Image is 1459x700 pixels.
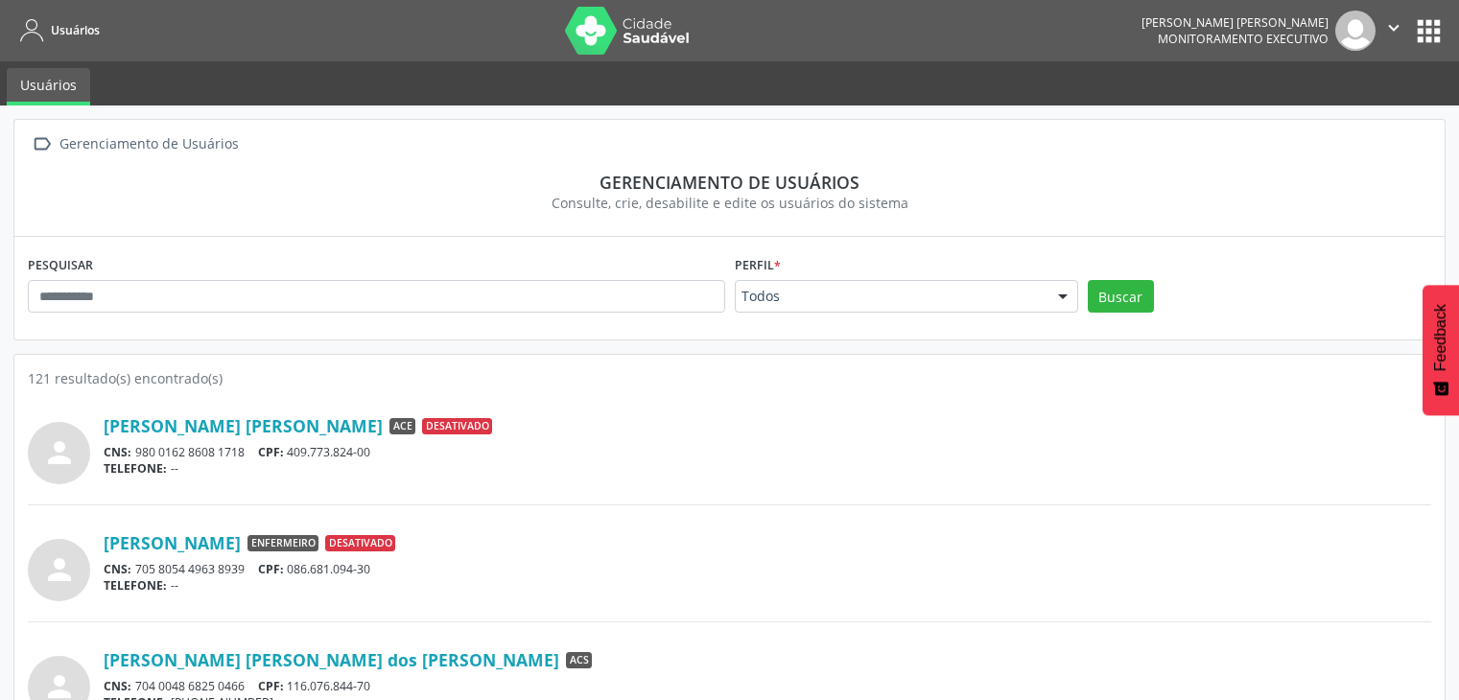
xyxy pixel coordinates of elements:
[258,678,284,694] span: CPF:
[42,435,77,470] i: person
[28,130,242,158] a:  Gerenciamento de Usuários
[104,678,131,694] span: CNS:
[104,561,1431,577] div: 705 8054 4963 8939 086.681.094-30
[28,368,1431,388] div: 121 resultado(s) encontrado(s)
[247,535,318,552] span: Enfermeiro
[56,130,242,158] div: Gerenciamento de Usuários
[28,250,93,280] label: PESQUISAR
[41,172,1418,193] div: Gerenciamento de usuários
[42,552,77,587] i: person
[735,250,781,280] label: Perfil
[741,287,1039,306] span: Todos
[104,577,167,594] span: TELEFONE:
[104,444,131,460] span: CNS:
[104,460,167,477] span: TELEFONE:
[1335,11,1376,51] img: img
[1376,11,1412,51] button: 
[7,68,90,105] a: Usuários
[104,415,383,436] a: [PERSON_NAME] [PERSON_NAME]
[1423,285,1459,415] button: Feedback - Mostrar pesquisa
[104,444,1431,460] div: 980 0162 8608 1718 409.773.824-00
[1383,17,1404,38] i: 
[566,652,592,669] span: ACS
[104,577,1431,594] div: --
[1088,280,1154,313] button: Buscar
[258,561,284,577] span: CPF:
[1412,14,1446,48] button: apps
[104,649,559,670] a: [PERSON_NAME] [PERSON_NAME] dos [PERSON_NAME]
[51,22,100,38] span: Usuários
[325,535,395,552] span: Desativado
[422,418,492,435] span: Desativado
[28,130,56,158] i: 
[104,460,1431,477] div: --
[13,14,100,46] a: Usuários
[258,444,284,460] span: CPF:
[389,418,415,435] span: ACE
[104,561,131,577] span: CNS:
[1158,31,1329,47] span: Monitoramento Executivo
[104,532,241,553] a: [PERSON_NAME]
[1141,14,1329,31] div: [PERSON_NAME] [PERSON_NAME]
[104,678,1431,694] div: 704 0048 6825 0466 116.076.844-70
[1432,304,1449,371] span: Feedback
[41,193,1418,213] div: Consulte, crie, desabilite e edite os usuários do sistema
